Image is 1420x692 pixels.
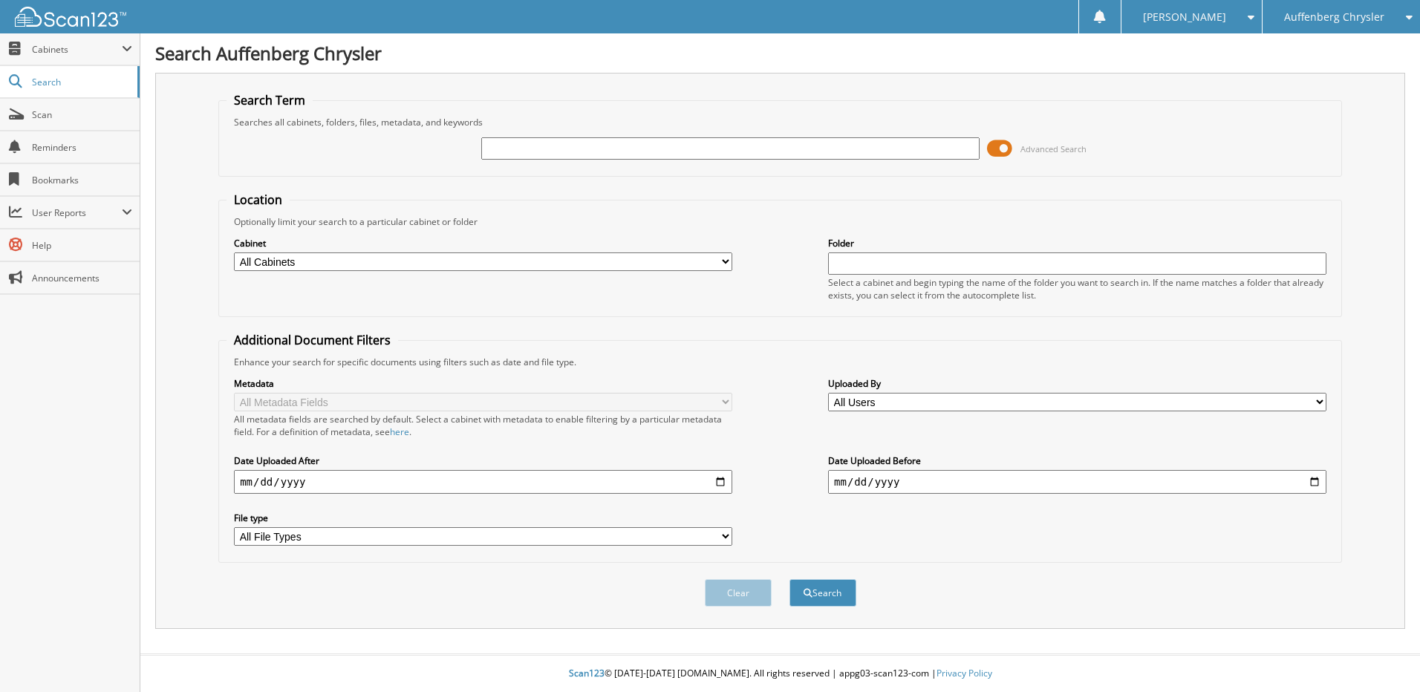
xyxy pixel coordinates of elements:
[227,116,1334,128] div: Searches all cabinets, folders, files, metadata, and keywords
[32,239,132,252] span: Help
[32,76,130,88] span: Search
[227,215,1334,228] div: Optionally limit your search to a particular cabinet or folder
[32,272,132,284] span: Announcements
[1284,13,1384,22] span: Auffenberg Chrysler
[234,413,732,438] div: All metadata fields are searched by default. Select a cabinet with metadata to enable filtering b...
[155,41,1405,65] h1: Search Auffenberg Chrysler
[140,656,1420,692] div: © [DATE]-[DATE] [DOMAIN_NAME]. All rights reserved | appg03-scan123-com |
[32,108,132,121] span: Scan
[828,276,1326,301] div: Select a cabinet and begin typing the name of the folder you want to search in. If the name match...
[1020,143,1087,154] span: Advanced Search
[937,667,992,679] a: Privacy Policy
[234,377,732,390] label: Metadata
[227,356,1334,368] div: Enhance your search for specific documents using filters such as date and file type.
[234,470,732,494] input: start
[828,454,1326,467] label: Date Uploaded Before
[227,92,313,108] legend: Search Term
[390,425,409,438] a: here
[32,141,132,154] span: Reminders
[828,237,1326,249] label: Folder
[234,454,732,467] label: Date Uploaded After
[234,512,732,524] label: File type
[32,174,132,186] span: Bookmarks
[569,667,605,679] span: Scan123
[828,470,1326,494] input: end
[32,206,122,219] span: User Reports
[789,579,856,607] button: Search
[1143,13,1226,22] span: [PERSON_NAME]
[227,332,398,348] legend: Additional Document Filters
[234,237,732,249] label: Cabinet
[705,579,772,607] button: Clear
[15,7,126,27] img: scan123-logo-white.svg
[828,377,1326,390] label: Uploaded By
[227,192,290,208] legend: Location
[32,43,122,56] span: Cabinets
